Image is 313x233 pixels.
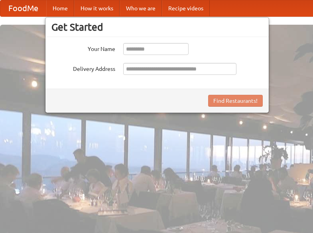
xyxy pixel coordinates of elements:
[162,0,210,16] a: Recipe videos
[51,43,115,53] label: Your Name
[74,0,120,16] a: How it works
[0,0,46,16] a: FoodMe
[51,21,263,33] h3: Get Started
[51,63,115,73] label: Delivery Address
[208,95,263,107] button: Find Restaurants!
[46,0,74,16] a: Home
[120,0,162,16] a: Who we are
